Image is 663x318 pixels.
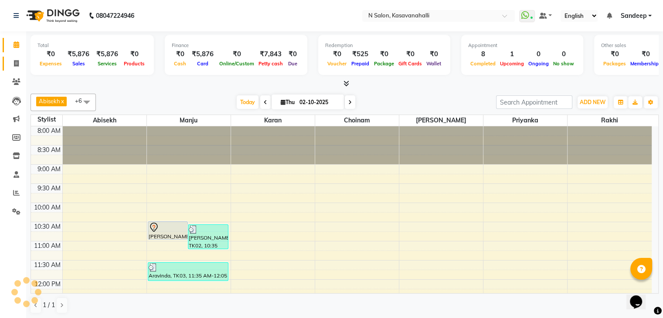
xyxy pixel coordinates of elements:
span: Gift Cards [396,61,424,67]
span: Products [122,61,147,67]
div: ₹0 [372,49,396,59]
span: No show [551,61,576,67]
span: Choinam [315,115,399,126]
div: 12:00 PM [33,280,62,289]
span: Today [237,95,258,109]
input: Search Appointment [496,95,572,109]
span: Package [372,61,396,67]
input: 2025-10-02 [297,96,340,109]
span: Expenses [37,61,64,67]
span: Prepaid [349,61,371,67]
span: Card [195,61,211,67]
span: Completed [468,61,498,67]
a: x [60,98,64,105]
span: 1 / 1 [43,301,55,310]
div: 0 [551,49,576,59]
span: Abisekh [63,115,146,126]
span: Packages [601,61,628,67]
div: 9:00 AM [36,165,62,174]
b: 08047224946 [96,3,134,28]
span: Online/Custom [217,61,256,67]
span: Abisekh [39,98,60,105]
div: 8:30 AM [36,145,62,155]
span: Upcoming [498,61,526,67]
button: ADD NEW [578,96,608,108]
div: ₹0 [217,49,256,59]
span: Ongoing [526,61,551,67]
span: Thu [279,99,297,105]
div: Total [37,42,147,49]
div: ₹0 [396,49,424,59]
div: 1 [498,49,526,59]
div: ₹0 [285,49,300,59]
div: 8:00 AM [36,126,62,135]
span: Sandeep [620,11,646,20]
span: [PERSON_NAME] [399,115,483,126]
div: ₹5,876 [188,49,217,59]
div: ₹0 [172,49,188,59]
div: ₹5,876 [93,49,122,59]
div: ₹0 [424,49,443,59]
div: Appointment [468,42,576,49]
div: 0 [526,49,551,59]
iframe: chat widget [626,283,654,309]
span: Petty cash [256,61,285,67]
div: 11:00 AM [32,241,62,250]
div: ₹0 [37,49,64,59]
span: Wallet [424,61,443,67]
img: logo [22,3,82,28]
div: [PERSON_NAME], TK02, 10:35 AM-11:15 AM, Men haircut (₹500) [188,225,228,249]
div: Redemption [325,42,443,49]
div: Finance [172,42,300,49]
span: ADD NEW [580,99,605,105]
div: 9:30 AM [36,184,62,193]
div: 10:00 AM [32,203,62,212]
span: Manju [147,115,231,126]
span: Rakhi [568,115,652,126]
div: ₹5,876 [64,49,93,59]
span: Services [95,61,119,67]
div: ₹0 [122,49,147,59]
div: 10:30 AM [32,222,62,231]
span: +6 [75,97,88,104]
span: Priyanka [483,115,567,126]
span: Karan [231,115,315,126]
span: Voucher [325,61,349,67]
div: ₹7,843 [256,49,285,59]
div: ₹525 [349,49,372,59]
span: Sales [70,61,87,67]
span: Due [286,61,299,67]
div: ₹0 [325,49,349,59]
div: ₹0 [601,49,628,59]
div: 11:30 AM [32,260,62,270]
span: Cash [172,61,188,67]
div: 8 [468,49,498,59]
div: Aravinda, TK03, 11:35 AM-12:05 PM, Women Shampoo And Conditioning With Blow Dry Medium-699 (₹699) [148,263,228,281]
div: [PERSON_NAME], TK01, 10:30 AM-11:00 AM, Men Hair Cut Basic [148,222,188,239]
div: Stylist [31,115,62,124]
